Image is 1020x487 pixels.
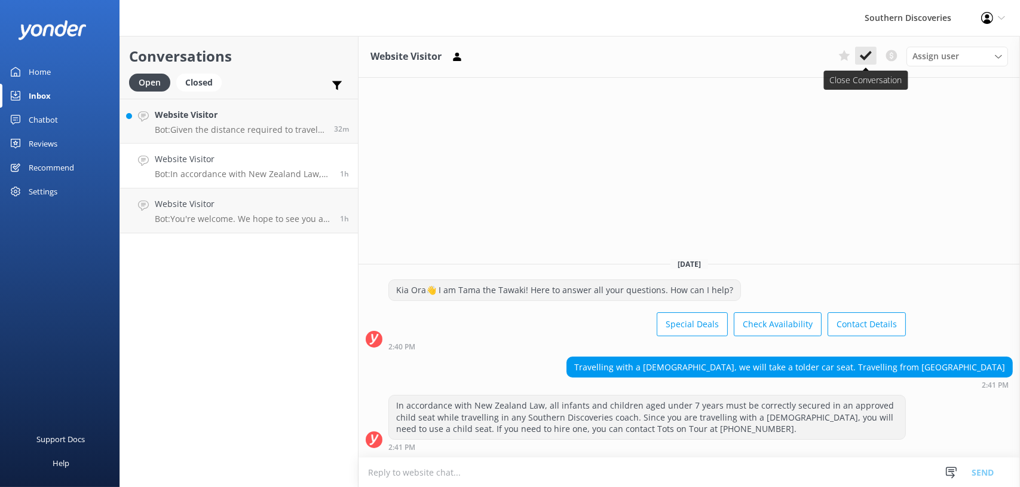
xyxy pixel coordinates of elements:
div: Open [129,74,170,92]
strong: 2:41 PM [982,382,1009,389]
h4: Website Visitor [155,197,331,211]
button: Check Availability [734,312,822,336]
div: Support Docs [37,427,85,451]
div: Chatbot [29,108,58,132]
button: Contact Details [828,312,906,336]
div: Inbox [29,84,51,108]
p: Bot: You're welcome. We hope to see you at Southern Discoveries soon! [155,214,331,224]
p: Bot: Given the distance required to travel to [GEOGRAPHIC_DATA]/[GEOGRAPHIC_DATA], we highly reco... [155,124,325,135]
span: Oct 12 2025 02:41pm (UTC +13:00) Pacific/Auckland [340,169,349,179]
img: yonder-white-logo.png [18,20,87,40]
strong: 2:40 PM [388,343,415,351]
a: Website VisitorBot:Given the distance required to travel to [GEOGRAPHIC_DATA]/[GEOGRAPHIC_DATA], ... [120,99,358,144]
a: Closed [176,75,228,89]
div: Travelling with a [DEMOGRAPHIC_DATA], we will take a tolder car seat. Travelling from [GEOGRAPHIC... [567,357,1012,378]
span: Assign user [912,50,959,63]
span: Oct 12 2025 02:29pm (UTC +13:00) Pacific/Auckland [340,214,349,224]
h4: Website Visitor [155,153,331,166]
a: Website VisitorBot:You're welcome. We hope to see you at Southern Discoveries soon!1h [120,188,358,233]
div: Closed [176,74,222,92]
button: Special Deals [657,312,728,336]
span: Oct 12 2025 03:51pm (UTC +13:00) Pacific/Auckland [334,124,349,134]
a: Open [129,75,176,89]
div: Help [53,451,69,475]
h4: Website Visitor [155,108,325,121]
div: Oct 12 2025 02:41pm (UTC +13:00) Pacific/Auckland [388,443,906,451]
h2: Conversations [129,45,349,68]
div: Oct 12 2025 02:40pm (UTC +13:00) Pacific/Auckland [388,342,906,351]
a: Website VisitorBot:In accordance with New Zealand Law, all infants and children aged under 7 year... [120,144,358,188]
h3: Website Visitor [370,49,442,65]
div: Recommend [29,156,74,179]
div: Settings [29,179,57,203]
div: Home [29,60,51,84]
div: In accordance with New Zealand Law, all infants and children aged under 7 years must be correctly... [389,395,905,439]
span: [DATE] [670,259,708,269]
div: Oct 12 2025 02:41pm (UTC +13:00) Pacific/Auckland [566,381,1013,389]
strong: 2:41 PM [388,444,415,451]
div: Reviews [29,132,57,156]
div: Assign User [906,47,1008,66]
div: Kia Ora👋 I am Tama the Tawaki! Here to answer all your questions. How can I help? [389,280,740,300]
p: Bot: In accordance with New Zealand Law, all infants and children aged under 7 years must be corr... [155,169,331,179]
